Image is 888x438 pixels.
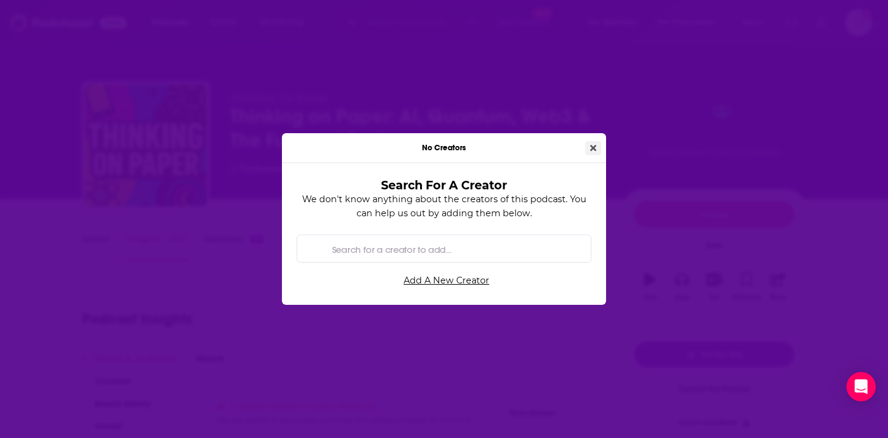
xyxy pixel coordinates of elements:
h3: Search For A Creator [316,178,572,192]
p: We don't know anything about the creators of this podcast. You can help us out by adding them below. [297,192,591,220]
div: No Creators [282,133,606,163]
input: Search for a creator to add... [327,235,581,263]
div: Search by entity type [297,235,591,263]
div: Open Intercom Messenger [846,372,876,401]
button: Close [585,141,601,155]
a: Add A New Creator [302,270,591,290]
